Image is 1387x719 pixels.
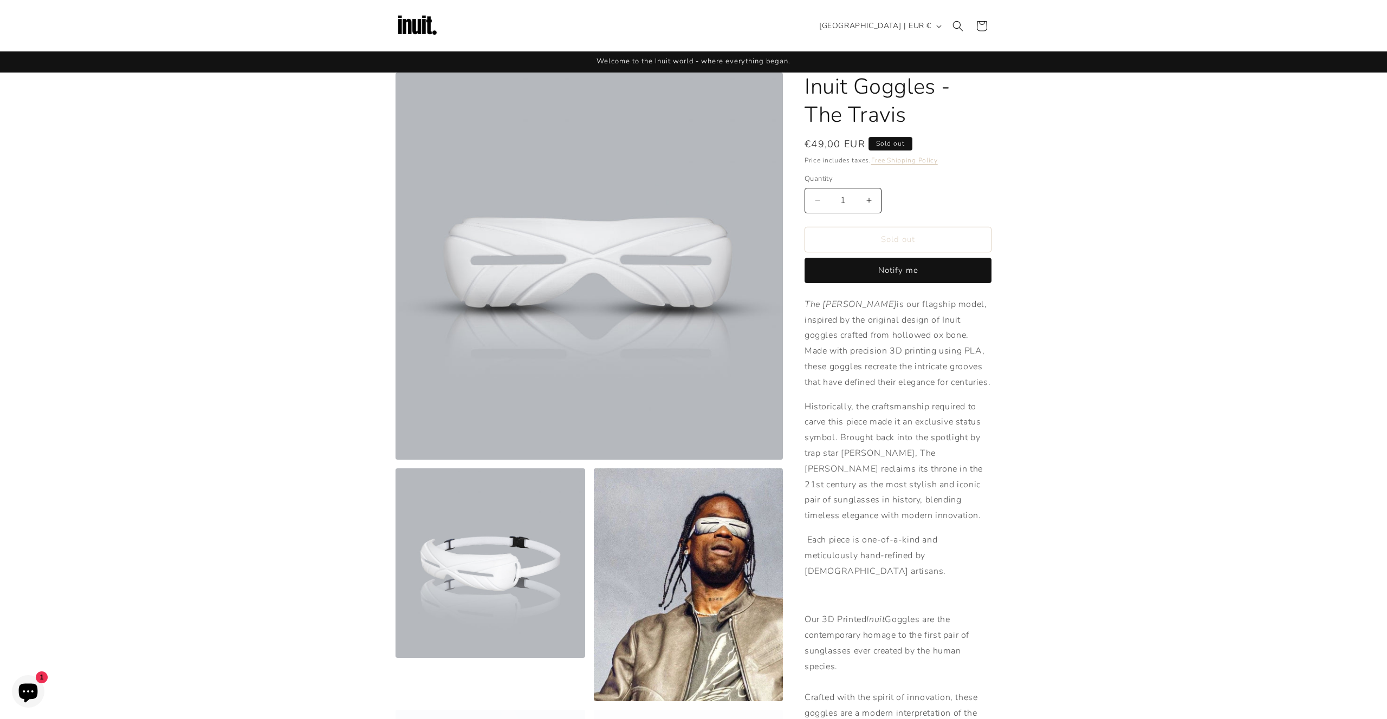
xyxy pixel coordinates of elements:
p: is our flagship model, inspired by the original design of Inuit goggles crafted from hollowed ox ... [805,297,991,390]
div: Price includes taxes. [805,155,991,166]
label: Quantity [805,174,991,185]
a: Free Shipping Policy [871,156,938,165]
span: Each piece is one-of-a-kind and meticulously hand-refined by [DEMOGRAPHIC_DATA] artisans. [805,534,946,577]
span: Welcome to the Inuit world - where everything began. [597,56,790,66]
div: Announcement [396,51,991,72]
button: Notify me [805,258,991,283]
button: [GEOGRAPHIC_DATA] | EUR € [813,16,946,36]
p: Historically, the craftsmanship required to carve this piece made it an exclusive status symbol. ... [805,399,991,524]
span: Sold out [869,137,912,151]
summary: Search [946,14,970,38]
h1: Inuit Goggles - The Travis [805,73,991,129]
inbox-online-store-chat: Shopify online store chat [9,675,48,710]
button: Sold out [805,227,991,252]
img: Inuit Logo [396,4,439,48]
span: €49,00 EUR [805,137,865,152]
em: Inuit [866,613,885,625]
em: The [PERSON_NAME] [805,298,897,310]
span: [GEOGRAPHIC_DATA] | EUR € [819,20,931,31]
